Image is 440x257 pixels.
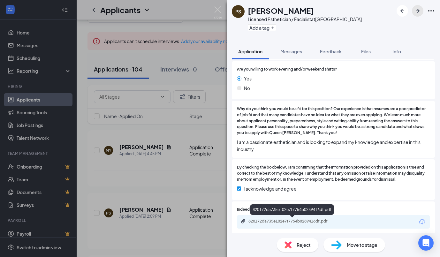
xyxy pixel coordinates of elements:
[248,5,314,16] h1: [PERSON_NAME]
[250,204,334,215] div: 820172da735e102e7f7754b0289416df.pdf
[238,49,262,54] span: Application
[397,5,408,17] button: ArrowLeftNew
[280,49,302,54] span: Messages
[361,49,371,54] span: Files
[320,49,342,54] span: Feedback
[398,7,406,15] svg: ArrowLeftNew
[241,219,344,225] a: Paperclip820172da735e102e7f7754b0289416df.pdf
[418,218,426,226] svg: Download
[392,49,401,54] span: Info
[418,235,434,251] div: Open Intercom Messenger
[244,185,297,192] span: I acknowledge and agree
[237,164,430,183] span: By checking the box below, I am confirming that the information provided on this application is t...
[271,26,275,30] svg: Plus
[241,219,246,224] svg: Paperclip
[248,219,338,224] div: 820172da735e102e7f7754b0289416df.pdf
[237,66,337,72] span: Are you willing to work evening and/or weekend shifts?
[297,241,311,248] span: Reject
[347,241,377,248] span: Move to stage
[248,16,362,22] div: Licensed Esthetician / Facialist at [GEOGRAPHIC_DATA]
[427,7,435,15] svg: Ellipses
[237,207,265,213] span: Indeed Resume
[237,139,430,153] span: I am a passionate esthetician and is looking to expand my knowledge and expertise in this industry.
[414,7,421,15] svg: ArrowRight
[235,8,241,15] div: PS
[244,75,252,82] span: Yes
[248,24,276,31] button: PlusAdd a tag
[412,5,423,17] button: ArrowRight
[244,85,250,92] span: No
[237,106,430,136] span: Why do you think you would be a fit for this position? Our experience is that resumes are a poor ...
